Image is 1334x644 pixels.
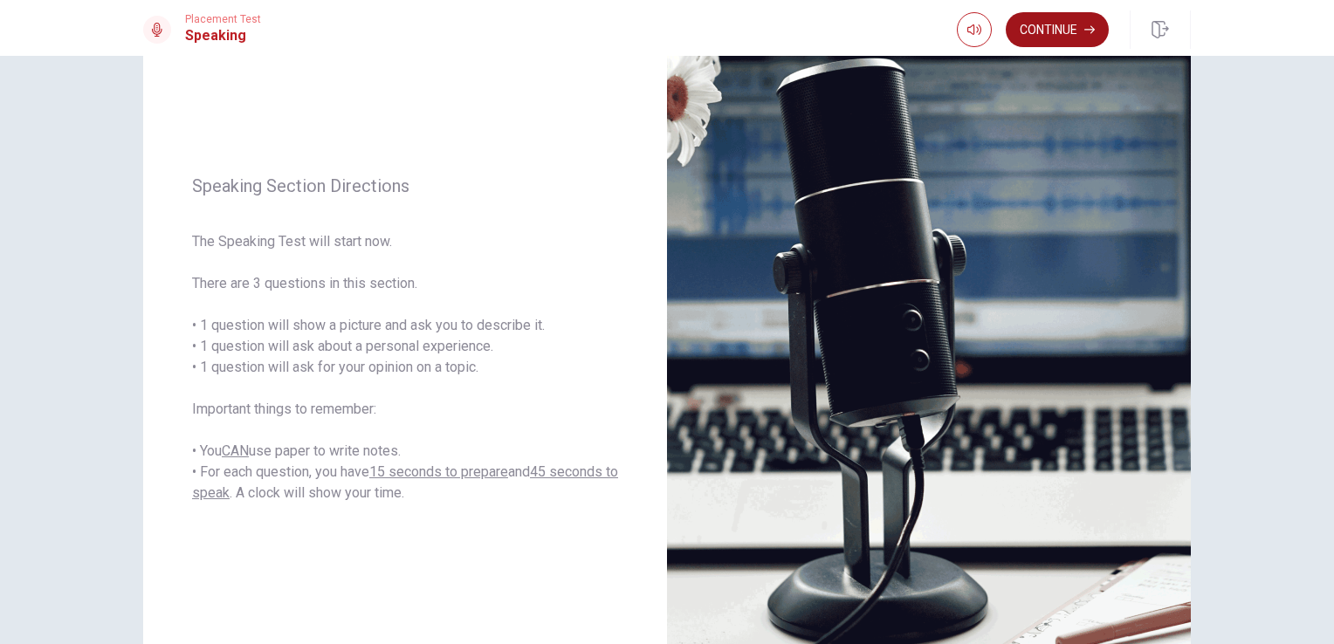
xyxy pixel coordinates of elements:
[222,442,249,459] u: CAN
[369,463,508,480] u: 15 seconds to prepare
[185,25,261,46] h1: Speaking
[192,231,618,504] span: The Speaking Test will start now. There are 3 questions in this section. • 1 question will show a...
[185,13,261,25] span: Placement Test
[1006,12,1109,47] button: Continue
[192,175,618,196] span: Speaking Section Directions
